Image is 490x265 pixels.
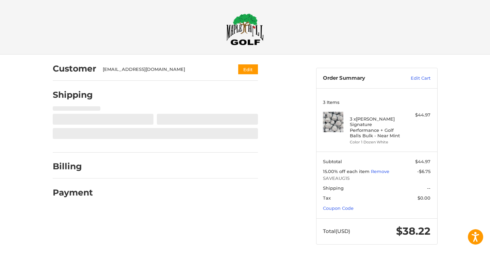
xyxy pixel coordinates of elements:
[415,159,430,164] span: $44.97
[350,139,402,145] li: Color 1 Dozen White
[404,112,430,119] div: $44.97
[323,205,354,211] a: Coupon Code
[238,64,258,74] button: Edit
[53,90,93,100] h2: Shipping
[323,99,430,105] h3: 3 Items
[323,75,396,82] h3: Order Summary
[323,169,371,174] span: 15.00% off each item
[323,195,331,201] span: Tax
[418,195,430,201] span: $0.00
[53,63,96,74] h2: Customer
[417,169,430,174] span: -$6.75
[427,185,430,191] span: --
[434,247,490,265] iframe: Google Customer Reviews
[396,75,430,82] a: Edit Cart
[323,228,350,234] span: Total (USD)
[226,13,264,45] img: Maple Hill Golf
[323,175,430,182] span: SAVEAUG15
[53,161,93,172] h2: Billing
[371,169,389,174] a: Remove
[350,116,402,138] h4: 3 x [PERSON_NAME] Signature Performance + Golf Balls Bulk - Near Mint
[396,225,430,237] span: $38.22
[323,159,342,164] span: Subtotal
[323,185,344,191] span: Shipping
[53,187,93,198] h2: Payment
[103,66,225,73] div: [EMAIL_ADDRESS][DOMAIN_NAME]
